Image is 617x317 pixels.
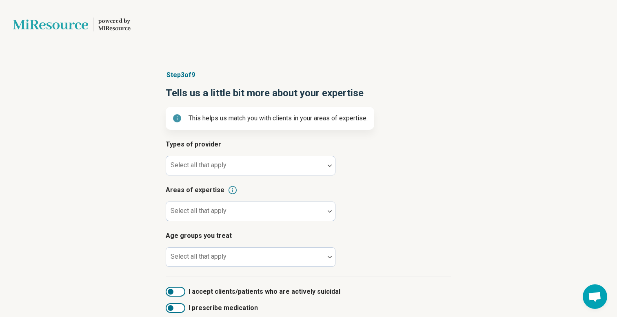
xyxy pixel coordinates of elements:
div: powered by [98,18,131,25]
h3: Age groups you treat [166,231,451,241]
h3: Areas of expertise [166,185,451,195]
label: Select all that apply [171,253,226,260]
p: This helps us match you with clients in your areas of expertise. [189,113,368,123]
span: I prescribe medication [189,303,258,313]
p: Step 3 of 9 [166,70,451,80]
label: Select all that apply [171,161,226,169]
h1: Tells us a little bit more about your expertise [166,86,451,100]
span: I accept clients/patients who are actively suicidal [189,287,340,297]
label: Select all that apply [171,207,226,215]
img: Lions [13,15,88,34]
a: Open chat [583,284,607,309]
a: Lionspowered by [13,15,131,34]
h3: Types of provider [166,140,451,149]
